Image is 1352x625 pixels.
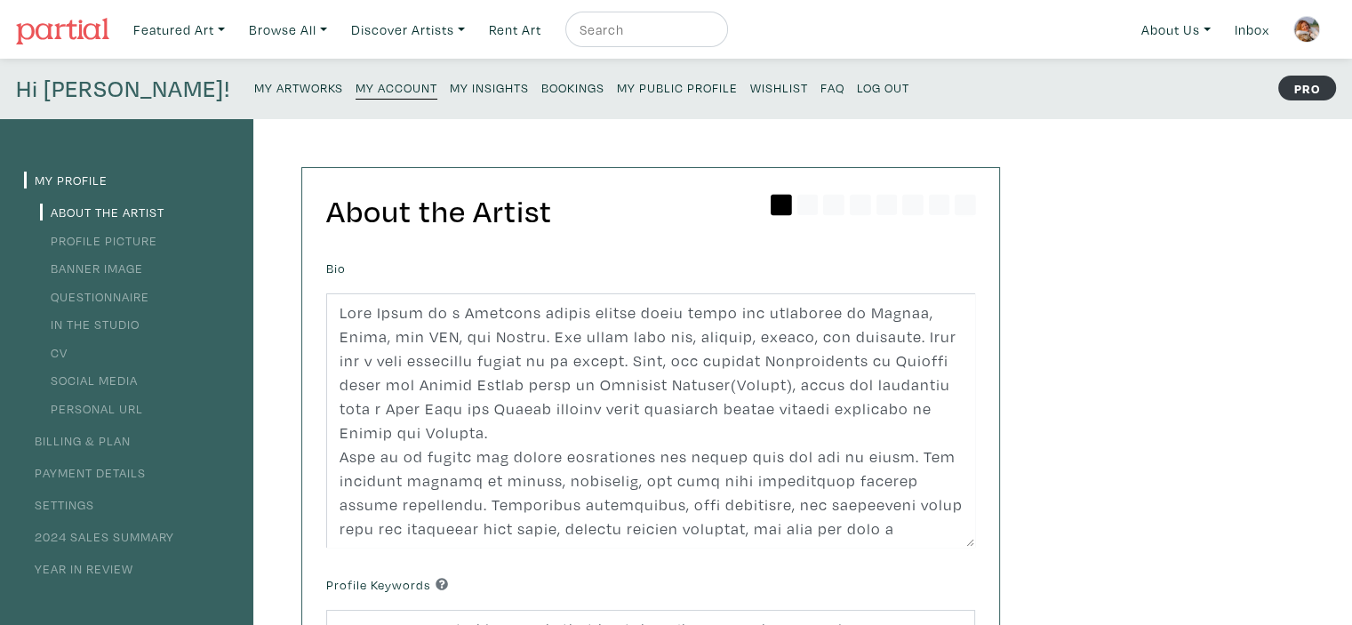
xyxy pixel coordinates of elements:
[326,293,975,548] textarea: Lore Ipsum do s Ametcons adipis elitse doeiu tempo inc utlaboree do Magnaa, Enima, min VEN, qui N...
[24,528,174,545] a: 2024 Sales Summary
[40,232,157,249] a: Profile Picture
[125,12,233,48] a: Featured Art
[326,192,975,230] h2: About the Artist
[356,75,437,100] a: My Account
[343,12,473,48] a: Discover Artists
[40,316,140,333] a: In the Studio
[541,75,604,99] a: Bookings
[857,75,909,99] a: Log Out
[254,75,343,99] a: My Artworks
[450,75,529,99] a: My Insights
[541,79,604,96] small: Bookings
[241,12,335,48] a: Browse All
[450,79,529,96] small: My Insights
[1278,76,1336,100] strong: PRO
[40,400,143,417] a: Personal URL
[24,432,131,449] a: Billing & Plan
[40,372,138,389] a: Social Media
[40,344,68,361] a: CV
[857,79,909,96] small: Log Out
[254,79,343,96] small: My Artworks
[1227,12,1277,48] a: Inbox
[820,79,844,96] small: FAQ
[617,79,738,96] small: My Public Profile
[16,75,230,103] h4: Hi [PERSON_NAME]!
[578,19,711,41] input: Search
[40,204,164,220] a: About the Artist
[1133,12,1219,48] a: About Us
[750,75,808,99] a: Wishlist
[40,288,149,305] a: Questionnaire
[24,464,146,481] a: Payment Details
[24,496,94,513] a: Settings
[40,260,143,276] a: Banner Image
[24,560,133,577] a: Year in Review
[820,75,844,99] a: FAQ
[617,75,738,99] a: My Public Profile
[326,259,346,278] label: Bio
[1293,16,1320,43] img: phpThumb.php
[326,575,448,595] label: Profile Keywords
[24,172,108,188] a: My Profile
[750,79,808,96] small: Wishlist
[481,12,549,48] a: Rent Art
[356,79,437,96] small: My Account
